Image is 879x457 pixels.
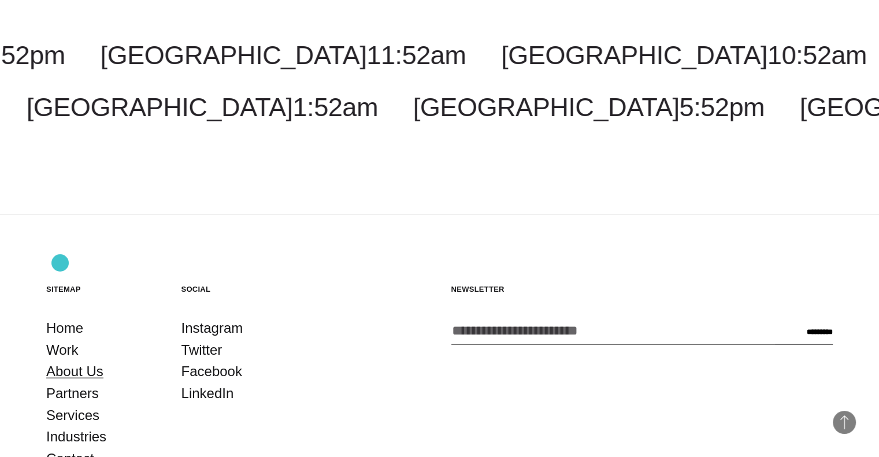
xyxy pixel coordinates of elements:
span: 11:52am [366,40,466,70]
span: 1:52am [293,92,378,122]
a: LinkedIn [181,382,234,404]
span: 5:52pm [679,92,764,122]
a: Services [46,404,99,426]
a: [GEOGRAPHIC_DATA]11:52am [101,40,466,70]
a: [GEOGRAPHIC_DATA]5:52pm [413,92,765,122]
a: [GEOGRAPHIC_DATA]10:52am [501,40,867,70]
h5: Sitemap [46,284,158,294]
button: Back to Top [833,411,856,434]
a: Work [46,339,79,361]
span: 10:52am [767,40,867,70]
a: Industries [46,426,106,448]
a: Twitter [181,339,222,361]
a: Home [46,317,83,339]
a: Facebook [181,361,242,382]
h5: Social [181,284,294,294]
a: [GEOGRAPHIC_DATA]1:52am [27,92,378,122]
a: About Us [46,361,103,382]
a: Partners [46,382,99,404]
h5: Newsletter [451,284,833,294]
a: Instagram [181,317,243,339]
